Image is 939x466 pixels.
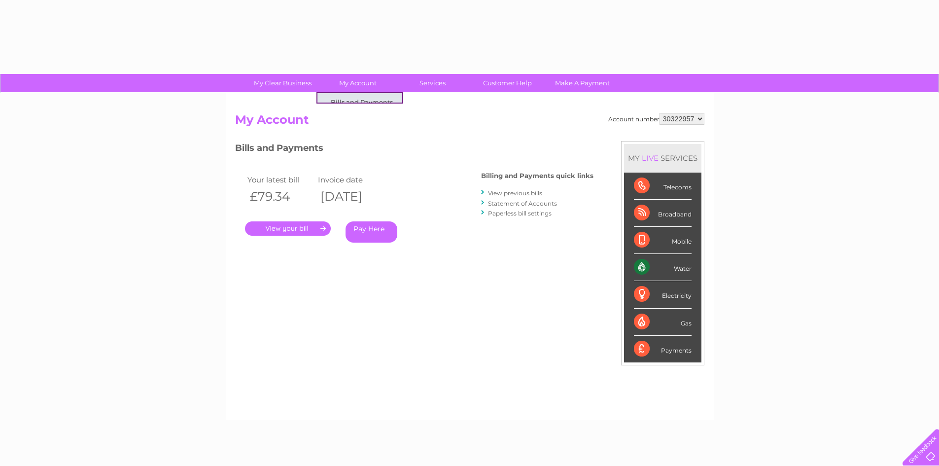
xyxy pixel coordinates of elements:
h2: My Account [235,113,704,132]
h4: Billing and Payments quick links [481,172,593,179]
div: Electricity [634,281,692,308]
div: Mobile [634,227,692,254]
div: LIVE [640,153,661,163]
th: [DATE] [315,186,386,207]
div: MY SERVICES [624,144,701,172]
a: . [245,221,331,236]
th: £79.34 [245,186,316,207]
td: Invoice date [315,173,386,186]
div: Gas [634,309,692,336]
a: My Account [317,74,398,92]
a: Make A Payment [542,74,623,92]
h3: Bills and Payments [235,141,593,158]
a: Customer Help [467,74,548,92]
div: Water [634,254,692,281]
a: Statement of Accounts [488,200,557,207]
a: View previous bills [488,189,542,197]
td: Your latest bill [245,173,316,186]
div: Payments [634,336,692,362]
a: Services [392,74,473,92]
a: Paperless bill settings [488,210,552,217]
a: Pay Here [346,221,397,243]
div: Broadband [634,200,692,227]
a: Bills and Payments [321,93,402,113]
div: Account number [608,113,704,125]
div: Telecoms [634,173,692,200]
a: My Clear Business [242,74,323,92]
